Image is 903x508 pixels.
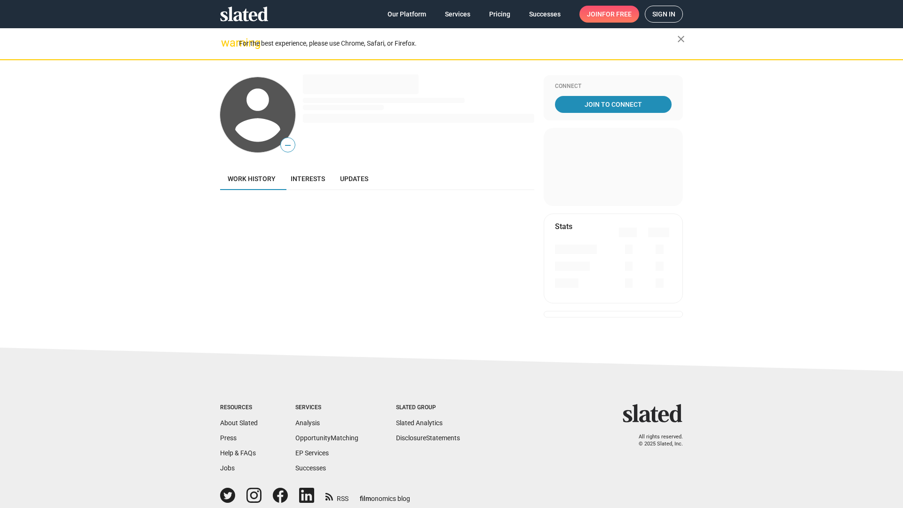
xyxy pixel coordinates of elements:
span: Sign in [652,6,675,22]
a: Interests [283,167,333,190]
span: Work history [228,175,276,183]
div: Connect [555,83,672,90]
span: — [281,139,295,151]
div: Resources [220,404,258,412]
div: Services [295,404,358,412]
a: Work history [220,167,283,190]
a: Updates [333,167,376,190]
a: RSS [325,489,349,503]
a: Joinfor free [579,6,639,23]
span: film [360,495,371,502]
a: Our Platform [380,6,434,23]
span: for free [602,6,632,23]
a: Help & FAQs [220,449,256,457]
mat-icon: close [675,33,687,45]
span: Join [587,6,632,23]
a: Jobs [220,464,235,472]
a: Sign in [645,6,683,23]
span: Successes [529,6,561,23]
div: Slated Group [396,404,460,412]
mat-card-title: Stats [555,222,572,231]
a: Press [220,434,237,442]
span: Interests [291,175,325,183]
span: Join To Connect [557,96,670,113]
a: Successes [522,6,568,23]
mat-icon: warning [221,37,232,48]
span: Pricing [489,6,510,23]
a: Join To Connect [555,96,672,113]
a: OpportunityMatching [295,434,358,442]
a: filmonomics blog [360,487,410,503]
a: DisclosureStatements [396,434,460,442]
span: Our Platform [388,6,426,23]
div: For the best experience, please use Chrome, Safari, or Firefox. [239,37,677,50]
a: Analysis [295,419,320,427]
span: Updates [340,175,368,183]
a: Services [437,6,478,23]
a: About Slated [220,419,258,427]
a: Pricing [482,6,518,23]
a: EP Services [295,449,329,457]
a: Slated Analytics [396,419,443,427]
p: All rights reserved. © 2025 Slated, Inc. [629,434,683,447]
span: Services [445,6,470,23]
a: Successes [295,464,326,472]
